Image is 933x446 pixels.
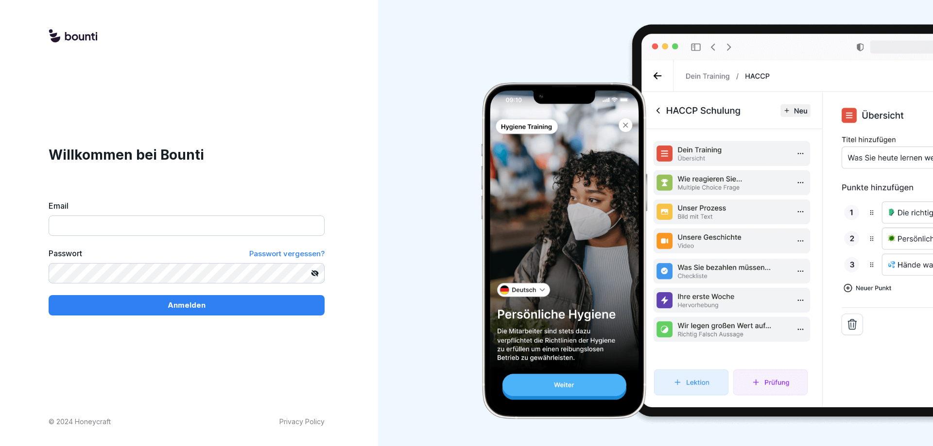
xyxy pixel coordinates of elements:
[49,29,97,44] img: logo.svg
[249,248,325,260] a: Passwort vergessen?
[279,416,325,427] a: Privacy Policy
[168,300,206,311] p: Anmelden
[249,249,325,258] span: Passwort vergessen?
[49,200,325,212] label: Email
[49,416,111,427] p: © 2024 Honeycraft
[49,248,82,260] label: Passwort
[49,295,325,315] button: Anmelden
[49,145,325,165] h1: Willkommen bei Bounti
